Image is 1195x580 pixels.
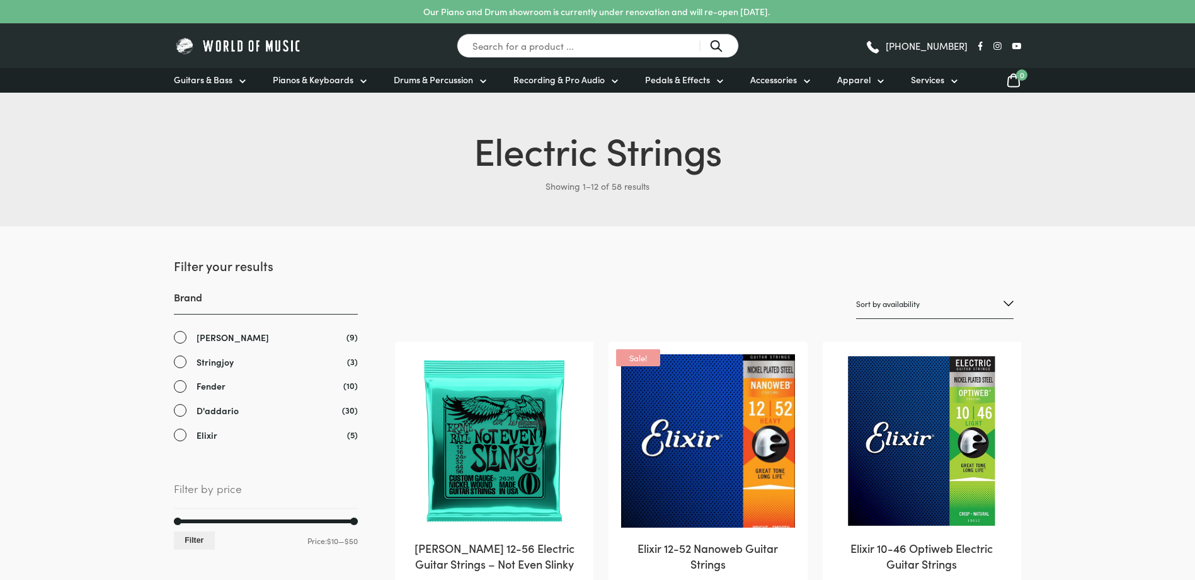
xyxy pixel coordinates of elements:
span: Pedals & Effects [645,73,710,86]
span: Sale! [616,349,660,366]
span: $50 [345,535,358,546]
h2: [PERSON_NAME] 12-56 Electric Guitar Strings – Not Even Slinky [408,540,581,572]
a: [PERSON_NAME] [174,330,358,345]
span: Recording & Pro Audio [513,73,605,86]
button: Filter [174,531,215,550]
span: D'addario [197,403,239,418]
span: (5) [347,428,358,441]
img: Ernie Ball Not Even Slinky [408,354,581,528]
a: Stringjoy [174,355,358,369]
a: [PHONE_NUMBER] [865,37,968,55]
span: $10 [327,535,338,546]
span: Filter by price [174,480,358,509]
span: (10) [343,379,358,392]
img: Elixir 10-46 Optiweb Electric Guitar Strings [835,354,1009,528]
span: Accessories [750,73,797,86]
a: D'addario [174,403,358,418]
span: (30) [342,403,358,417]
h2: Filter your results [174,257,358,274]
select: Shop order [856,289,1014,319]
span: Fender [197,379,226,393]
span: Pianos & Keyboards [273,73,353,86]
div: Brand [174,290,358,443]
h2: Elixir 10-46 Optiweb Electric Guitar Strings [835,540,1009,572]
span: 0 [1016,69,1027,81]
h3: Brand [174,290,358,315]
iframe: Chat with our support team [1012,441,1195,580]
span: Stringjoy [197,355,234,369]
p: Our Piano and Drum showroom is currently under renovation and will re-open [DATE]. [423,5,770,18]
img: World of Music [174,36,303,55]
span: (9) [346,330,358,344]
span: Apparel [837,73,871,86]
span: Elixir [197,428,217,443]
h1: Electric Strings [174,123,1021,176]
h2: Elixir 12-52 Nanoweb Guitar Strings [621,540,794,572]
div: Price: — [174,531,358,550]
span: [PHONE_NUMBER] [886,41,968,50]
input: Search for a product ... [457,33,739,58]
span: Guitars & Bass [174,73,232,86]
a: Elixir [174,428,358,443]
span: Drums & Percussion [394,73,473,86]
span: (3) [347,355,358,368]
img: Elixir 12-52 Nanoweb Guitar Strings [621,354,794,528]
a: Fender [174,379,358,393]
span: [PERSON_NAME] [197,330,269,345]
p: Showing 1–12 of 58 results [174,176,1021,196]
span: Services [911,73,944,86]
